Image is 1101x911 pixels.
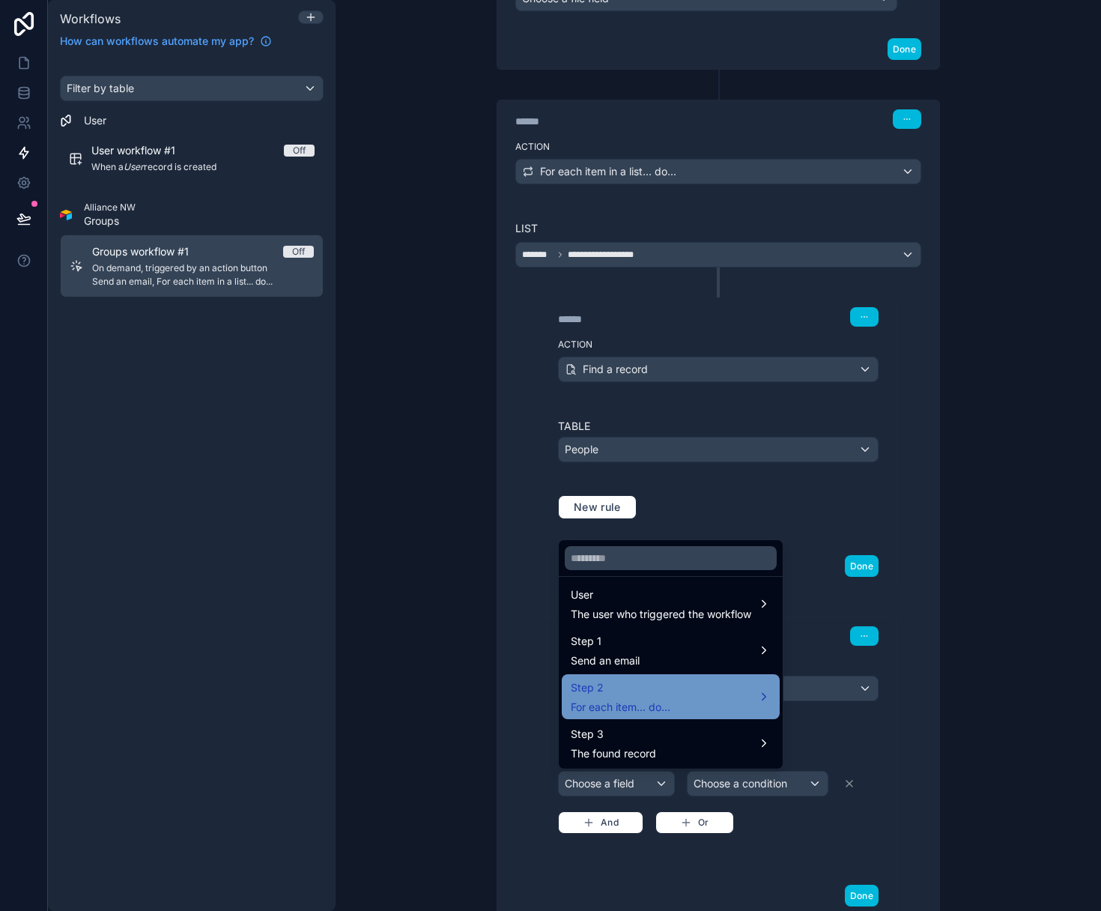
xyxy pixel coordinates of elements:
[571,607,751,622] span: The user who triggered the workflow
[571,746,656,761] span: The found record
[571,700,670,715] span: For each item... do...
[571,653,640,668] span: Send an email
[571,586,751,604] span: User
[571,679,670,697] span: Step 2
[571,725,656,743] span: Step 3
[571,632,640,650] span: Step 1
